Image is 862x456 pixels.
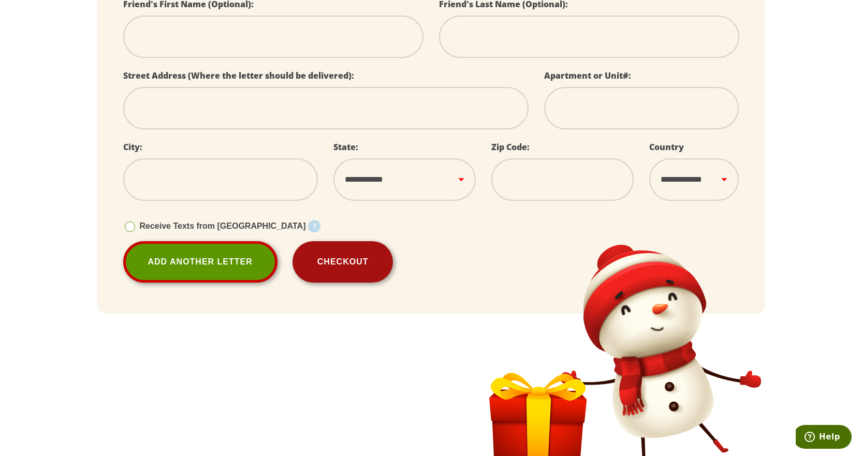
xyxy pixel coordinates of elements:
label: Zip Code: [491,141,530,153]
iframe: Opens a widget where you can find more information [796,425,852,451]
button: Checkout [293,241,393,283]
label: City: [123,141,142,153]
label: Apartment or Unit#: [544,70,631,81]
label: Country [649,141,684,153]
a: Add Another Letter [123,241,277,283]
span: Receive Texts from [GEOGRAPHIC_DATA] [140,222,306,230]
label: State: [333,141,358,153]
label: Street Address (Where the letter should be delivered): [123,70,354,81]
